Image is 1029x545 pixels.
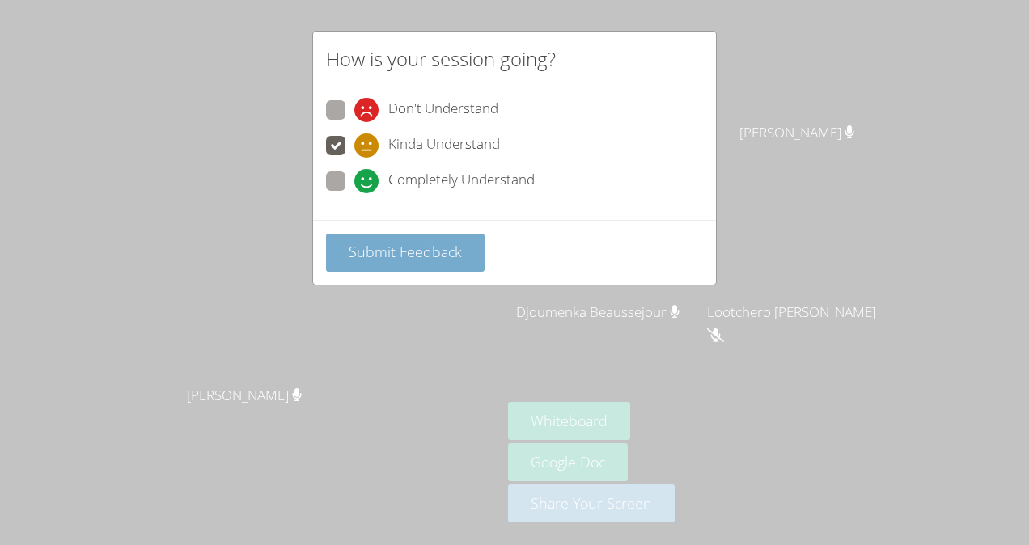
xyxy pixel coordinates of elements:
[388,133,500,158] span: Kinda Understand
[388,98,498,122] span: Don't Understand
[326,44,556,74] h2: How is your session going?
[349,242,462,261] span: Submit Feedback
[388,169,535,193] span: Completely Understand
[326,234,485,272] button: Submit Feedback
